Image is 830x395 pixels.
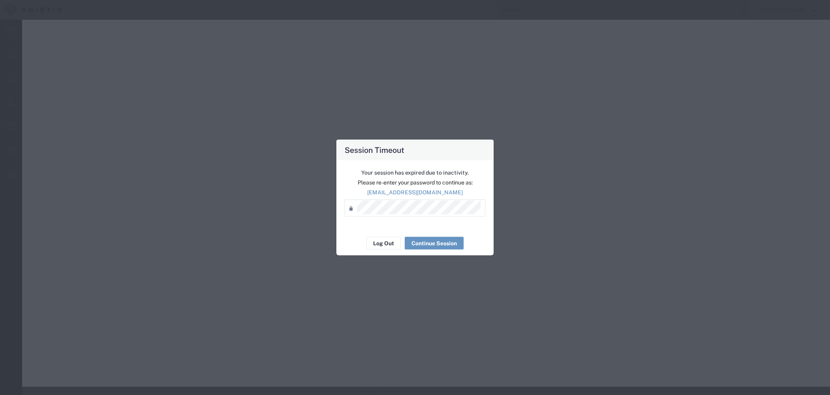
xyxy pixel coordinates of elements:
button: Continue Session [405,237,464,250]
p: [EMAIL_ADDRESS][DOMAIN_NAME] [345,188,485,197]
p: Please re-enter your password to continue as: [345,179,485,187]
h4: Session Timeout [345,144,404,156]
button: Log Out [366,237,401,250]
p: Your session has expired due to inactivity. [345,169,485,177]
